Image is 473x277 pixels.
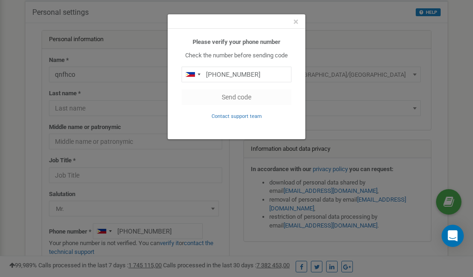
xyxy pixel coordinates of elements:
[293,17,298,27] button: Close
[442,225,464,247] div: Open Intercom Messenger
[182,67,291,82] input: 0905 123 4567
[212,112,262,119] a: Contact support team
[193,38,280,45] b: Please verify your phone number
[293,16,298,27] span: ×
[182,89,291,105] button: Send code
[212,113,262,119] small: Contact support team
[182,51,291,60] p: Check the number before sending code
[182,67,203,82] div: Telephone country code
